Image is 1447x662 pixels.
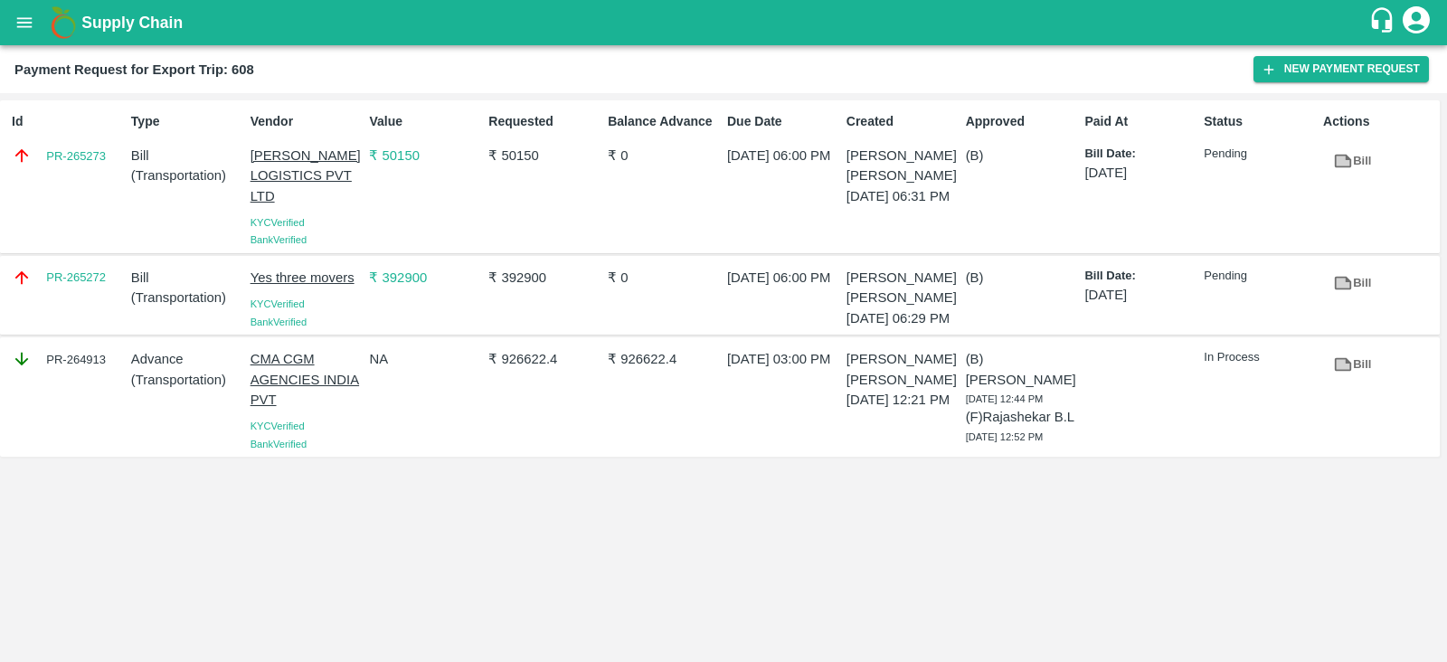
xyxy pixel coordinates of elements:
p: ( Transportation ) [131,370,243,390]
p: [PERSON_NAME] [PERSON_NAME] [846,268,959,308]
a: Bill [1323,146,1381,177]
div: account of current user [1400,4,1433,42]
span: Bank Verified [251,317,307,327]
b: Payment Request for Export Trip: 608 [14,62,254,77]
a: Bill [1323,268,1381,299]
p: [DATE] 06:29 PM [846,308,959,328]
p: [DATE] 06:00 PM [727,146,839,165]
p: In Process [1204,349,1316,366]
div: PR-264913 [12,349,124,369]
p: Status [1204,112,1316,131]
p: [DATE] 06:31 PM [846,186,959,206]
img: logo [45,5,81,41]
p: (B) [966,268,1078,288]
p: Type [131,112,243,131]
p: [DATE] [1084,285,1196,305]
p: ₹ 0 [608,146,720,165]
button: New Payment Request [1253,56,1429,82]
p: ( Transportation ) [131,165,243,185]
span: [DATE] 12:44 PM [966,393,1044,404]
b: Supply Chain [81,14,183,32]
a: Supply Chain [81,10,1368,35]
a: PR-265273 [46,147,106,165]
p: [DATE] 06:00 PM [727,268,839,288]
span: KYC Verified [251,421,305,431]
p: Vendor [251,112,363,131]
p: [DATE] 03:00 PM [727,349,839,369]
p: Balance Advance [608,112,720,131]
p: [DATE] 12:21 PM [846,390,959,410]
button: open drawer [4,2,45,43]
p: CMA CGM AGENCIES INDIA PVT [251,349,363,410]
span: Bank Verified [251,234,307,245]
p: Paid At [1084,112,1196,131]
p: Pending [1204,146,1316,163]
p: [DATE] [1084,163,1196,183]
p: Advance [131,349,243,369]
p: [PERSON_NAME] LOGISTICS PVT LTD [251,146,363,206]
p: ₹ 926622.4 [608,349,720,369]
p: Id [12,112,124,131]
p: Value [369,112,481,131]
span: KYC Verified [251,217,305,228]
p: (F) Rajashekar B.L [966,407,1078,427]
p: ₹ 926622.4 [488,349,601,369]
p: ( Transportation ) [131,288,243,307]
p: [PERSON_NAME] [PERSON_NAME] [846,146,959,186]
p: Approved [966,112,1078,131]
p: ₹ 392900 [488,268,601,288]
p: Pending [1204,268,1316,285]
div: customer-support [1368,6,1400,39]
a: Bill [1323,349,1381,381]
p: Created [846,112,959,131]
p: ₹ 0 [608,268,720,288]
p: NA [369,349,481,369]
p: ₹ 392900 [369,268,481,288]
p: ₹ 50150 [369,146,481,165]
p: (B) [966,146,1078,165]
span: [DATE] 12:52 PM [966,431,1044,442]
p: Bill [131,146,243,165]
p: Actions [1323,112,1435,131]
a: PR-265272 [46,269,106,287]
p: Bill Date: [1084,146,1196,163]
p: [PERSON_NAME] [PERSON_NAME] [846,349,959,390]
span: Bank Verified [251,439,307,449]
p: Requested [488,112,601,131]
p: (B) [PERSON_NAME] [966,349,1078,390]
p: Bill [131,268,243,288]
p: Bill Date: [1084,268,1196,285]
p: Due Date [727,112,839,131]
p: Yes three movers [251,268,363,288]
span: KYC Verified [251,298,305,309]
p: ₹ 50150 [488,146,601,165]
